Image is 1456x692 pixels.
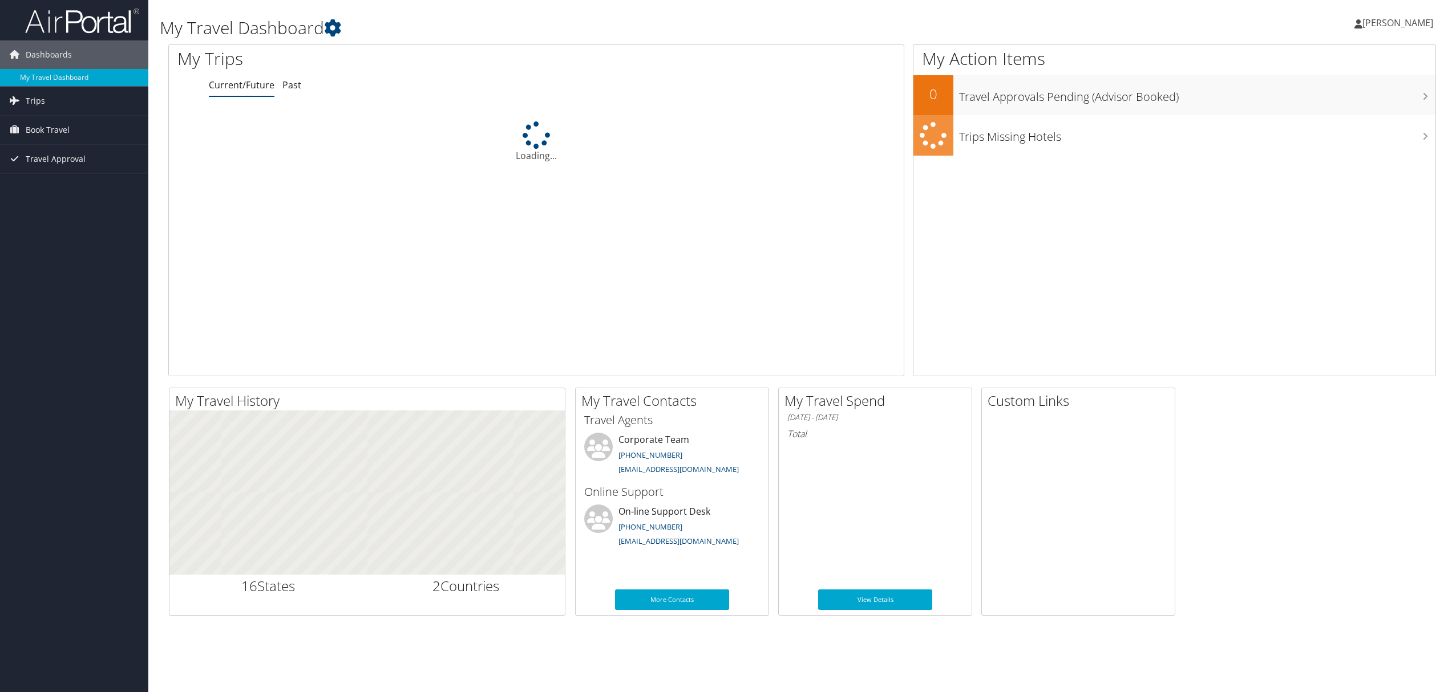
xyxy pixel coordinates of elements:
[1362,17,1433,29] span: [PERSON_NAME]
[169,121,904,162] div: Loading...
[913,115,1435,156] a: Trips Missing Hotels
[913,84,953,104] h2: 0
[282,79,301,91] a: Past
[26,40,72,69] span: Dashboards
[913,47,1435,71] h1: My Action Items
[579,504,766,551] li: On-line Support Desk
[787,412,963,423] h6: [DATE] - [DATE]
[787,428,963,440] h6: Total
[913,75,1435,115] a: 0Travel Approvals Pending (Advisor Booked)
[175,391,565,410] h2: My Travel History
[959,123,1435,145] h3: Trips Missing Hotels
[432,576,440,595] span: 2
[618,536,739,546] a: [EMAIL_ADDRESS][DOMAIN_NAME]
[784,391,972,410] h2: My Travel Spend
[988,391,1175,410] h2: Custom Links
[26,145,86,173] span: Travel Approval
[618,522,682,532] a: [PHONE_NUMBER]
[618,464,739,474] a: [EMAIL_ADDRESS][DOMAIN_NAME]
[618,450,682,460] a: [PHONE_NUMBER]
[25,7,139,34] img: airportal-logo.png
[178,576,359,596] h2: States
[209,79,274,91] a: Current/Future
[584,412,760,428] h3: Travel Agents
[584,484,760,500] h3: Online Support
[818,589,932,610] a: View Details
[241,576,257,595] span: 16
[615,589,729,610] a: More Contacts
[160,16,1016,40] h1: My Travel Dashboard
[959,83,1435,105] h3: Travel Approvals Pending (Advisor Booked)
[26,87,45,115] span: Trips
[376,576,557,596] h2: Countries
[26,116,70,144] span: Book Travel
[581,391,769,410] h2: My Travel Contacts
[177,47,589,71] h1: My Trips
[1354,6,1445,40] a: [PERSON_NAME]
[579,433,766,479] li: Corporate Team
